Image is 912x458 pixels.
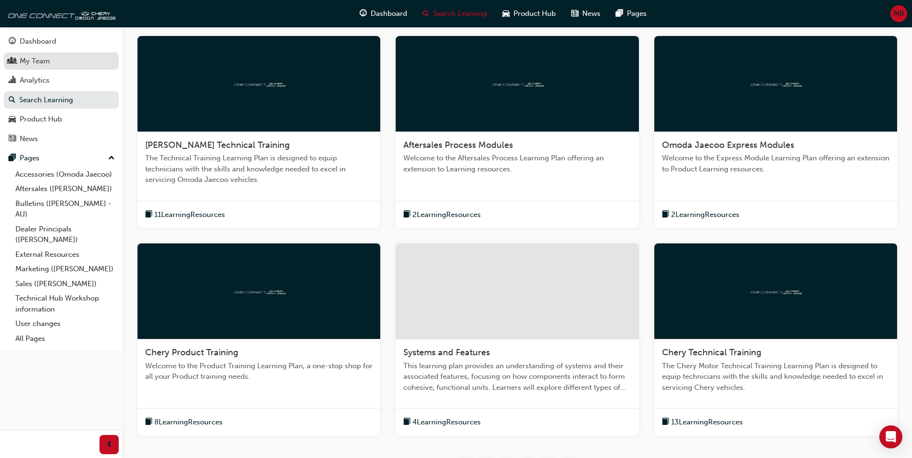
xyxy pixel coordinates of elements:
[671,417,743,428] span: 13 Learning Resources
[233,79,286,88] img: oneconnect
[4,52,119,70] a: My Team
[403,153,631,174] span: Welcome to the Aftersales Process Learning Plan offering an extension to Learning resources.
[662,153,889,174] span: Welcome to the Express Module Learning Plan offering an extension to Product Learning resources.
[616,8,623,20] span: pages-icon
[20,133,38,145] div: News
[671,209,739,220] span: 2 Learning Resources
[4,149,119,167] button: Pages
[4,72,119,89] a: Analytics
[108,152,115,165] span: up-icon
[12,181,119,196] a: Aftersales ([PERSON_NAME])
[137,36,380,229] a: oneconnect[PERSON_NAME] Technical TrainingThe Technical Training Learning Plan is designed to equ...
[9,96,15,105] span: search-icon
[9,76,16,85] span: chart-icon
[890,5,907,22] button: MB
[12,277,119,291] a: Sales ([PERSON_NAME])
[9,154,16,163] span: pages-icon
[12,222,119,247] a: Dealer Principals ([PERSON_NAME])
[9,57,16,66] span: people-icon
[396,243,638,436] a: Systems and FeaturesThis learning plan provides an understanding of systems and their associated ...
[423,8,429,20] span: search-icon
[145,416,223,428] button: book-icon8LearningResources
[12,291,119,316] a: Technical Hub Workshop information
[403,209,481,221] button: book-icon2LearningResources
[12,262,119,277] a: Marketing ([PERSON_NAME])
[608,4,654,24] a: pages-iconPages
[433,8,487,19] span: Search Learning
[12,331,119,346] a: All Pages
[4,130,119,148] a: News
[145,416,152,428] span: book-icon
[415,4,495,24] a: search-iconSearch Learning
[662,347,762,358] span: Chery Technical Training
[412,417,481,428] span: 4 Learning Resources
[403,416,481,428] button: book-icon4LearningResources
[403,209,411,221] span: book-icon
[12,247,119,262] a: External Resources
[352,4,415,24] a: guage-iconDashboard
[9,115,16,124] span: car-icon
[4,110,119,128] a: Product Hub
[571,8,578,20] span: news-icon
[412,209,481,220] span: 2 Learning Resources
[403,140,513,150] span: Aftersales Process Modules
[396,36,638,229] a: oneconnectAftersales Process ModulesWelcome to the Aftersales Process Learning Plan offering an e...
[893,8,904,19] span: MB
[20,36,56,47] div: Dashboard
[403,361,631,393] span: This learning plan provides an understanding of systems and their associated features, focusing o...
[662,140,794,150] span: Omoda Jaecoo Express Modules
[403,347,490,358] span: Systems and Features
[12,316,119,331] a: User changes
[662,416,669,428] span: book-icon
[662,416,743,428] button: book-icon13LearningResources
[12,196,119,222] a: Bulletins ([PERSON_NAME] - AU)
[582,8,600,19] span: News
[403,416,411,428] span: book-icon
[502,8,510,20] span: car-icon
[145,347,238,358] span: Chery Product Training
[20,114,62,125] div: Product Hub
[662,209,739,221] button: book-icon2LearningResources
[12,167,119,182] a: Accessories (Omoda Jaecoo)
[360,8,367,20] span: guage-icon
[627,8,647,19] span: Pages
[233,287,286,296] img: oneconnect
[145,361,373,382] span: Welcome to the Product Training Learning Plan, a one-stop shop for all your Product training needs.
[371,8,407,19] span: Dashboard
[491,79,544,88] img: oneconnect
[879,425,902,448] div: Open Intercom Messenger
[654,243,897,436] a: oneconnectChery Technical TrainingThe Chery Motor Technical Training Learning Plan is designed to...
[662,361,889,393] span: The Chery Motor Technical Training Learning Plan is designed to equip technicians with the skills...
[20,153,39,164] div: Pages
[106,439,113,451] span: prev-icon
[9,135,16,144] span: news-icon
[137,243,380,436] a: oneconnectChery Product TrainingWelcome to the Product Training Learning Plan, a one-stop shop fo...
[4,31,119,149] button: DashboardMy TeamAnalyticsSearch LearningProduct HubNews
[154,417,223,428] span: 8 Learning Resources
[145,153,373,185] span: The Technical Training Learning Plan is designed to equip technicians with the skills and knowled...
[4,91,119,109] a: Search Learning
[495,4,563,24] a: car-iconProduct Hub
[662,209,669,221] span: book-icon
[513,8,556,19] span: Product Hub
[749,287,802,296] img: oneconnect
[749,79,802,88] img: oneconnect
[145,140,290,150] span: [PERSON_NAME] Technical Training
[9,37,16,46] span: guage-icon
[4,33,119,50] a: Dashboard
[20,75,50,86] div: Analytics
[20,56,50,67] div: My Team
[145,209,225,221] button: book-icon11LearningResources
[145,209,152,221] span: book-icon
[654,36,897,229] a: oneconnectOmoda Jaecoo Express ModulesWelcome to the Express Module Learning Plan offering an ext...
[5,4,115,23] img: oneconnect
[154,209,225,220] span: 11 Learning Resources
[563,4,608,24] a: news-iconNews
